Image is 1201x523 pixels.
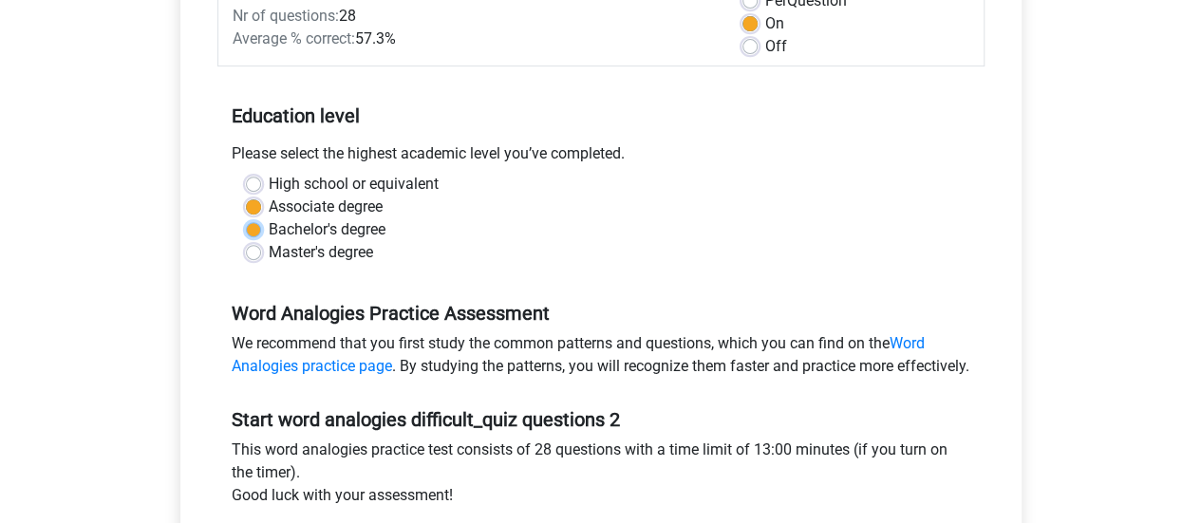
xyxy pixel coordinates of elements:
div: We recommend that you first study the common patterns and questions, which you can find on the . ... [217,332,985,385]
div: Please select the highest academic level you’ve completed. [217,142,985,173]
label: Bachelor's degree [269,218,385,241]
label: Off [765,35,787,58]
h5: Education level [232,97,970,135]
label: High school or equivalent [269,173,439,196]
div: 28 [218,5,728,28]
h5: Word Analogies Practice Assessment [232,302,970,325]
label: Associate degree [269,196,383,218]
div: 57.3% [218,28,728,50]
span: Nr of questions: [233,7,339,25]
div: This word analogies practice test consists of 28 questions with a time limit of 13:00 minutes (if... [217,439,985,514]
label: Master's degree [269,241,373,264]
h5: Start word analogies difficult_quiz questions 2 [232,408,970,431]
label: On [765,12,784,35]
span: Average % correct: [233,29,355,47]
